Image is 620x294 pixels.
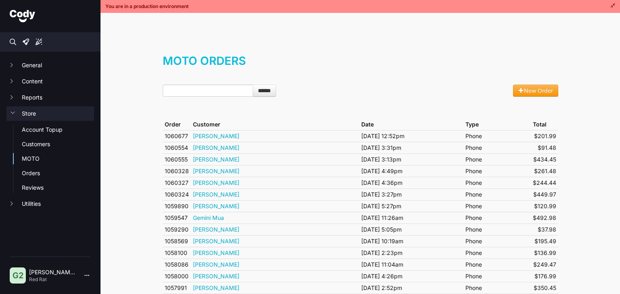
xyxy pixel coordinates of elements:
button: Utilities [6,197,94,211]
td: $249.47 [531,259,558,270]
td: $350.45 [531,282,558,294]
p: Red Rat [29,276,78,283]
td: [DATE] 11:04am [359,259,463,270]
a: Reviews [22,184,94,192]
td: Phone [463,247,531,259]
td: $244.44 [531,177,558,188]
a: [PERSON_NAME] [193,168,239,174]
td: 1060327 [163,177,191,188]
td: $449.97 [531,188,558,200]
td: 1057991 [163,282,191,294]
th: Order [163,119,191,130]
th: Date [359,119,463,130]
td: [DATE] 12:52pm [359,130,463,142]
a: Account Topup [22,126,94,134]
td: [DATE] 3:31pm [359,142,463,153]
a: [PERSON_NAME] [193,191,239,198]
th: Type [463,119,531,130]
td: $136.99 [531,247,558,259]
button: Content [6,74,94,89]
a: [PERSON_NAME] [193,144,239,151]
td: [DATE] 4:49pm [359,165,463,177]
td: Phone [463,235,531,247]
td: [DATE] 11:26am [359,212,463,224]
td: 1058100 [163,247,191,259]
td: $492.98 [531,212,558,224]
p: [PERSON_NAME] | 2604 [29,268,78,276]
td: $261.48 [531,165,558,177]
a: [PERSON_NAME] [193,156,239,163]
button: General [6,58,94,72]
td: [DATE] 5:27pm [359,200,463,212]
td: Phone [463,224,531,235]
td: [DATE] 5:05pm [359,224,463,235]
td: Phone [463,259,531,270]
button: Store [6,106,94,121]
td: 1058086 [163,259,191,270]
a: [PERSON_NAME] [193,179,239,186]
a: [PERSON_NAME] [193,261,239,268]
td: Phone [463,188,531,200]
td: [DATE] 3:27pm [359,188,463,200]
td: 1060324 [163,188,191,200]
td: Phone [463,130,531,142]
td: 1060677 [163,130,191,142]
td: 1059547 [163,212,191,224]
td: 1059890 [163,200,191,212]
td: 1059290 [163,224,191,235]
a: [PERSON_NAME] [193,238,239,244]
td: $195.49 [531,235,558,247]
td: $201.99 [531,130,558,142]
a: [PERSON_NAME] [193,249,239,256]
td: Phone [463,165,531,177]
a: Orders [22,169,94,177]
a: Gemini Mua [193,214,224,221]
button: Reports [6,90,94,105]
a: [PERSON_NAME] [193,273,239,280]
a: [PERSON_NAME] [193,203,239,209]
td: Phone [463,270,531,282]
td: $120.99 [531,200,558,212]
td: [DATE] 2:52pm [359,282,463,294]
td: [DATE] 10:19am [359,235,463,247]
a: [PERSON_NAME] [193,133,239,139]
td: $91.48 [531,142,558,153]
a: Customers [22,140,94,148]
td: Phone [463,142,531,153]
span: You are in a production environment [105,3,189,10]
a: [PERSON_NAME] [193,226,239,233]
td: 1060555 [163,153,191,165]
td: [DATE] 3:13pm [359,153,463,165]
td: 1058000 [163,270,191,282]
td: 1058569 [163,235,191,247]
td: [DATE] 2:23pm [359,247,463,259]
td: [DATE] 4:36pm [359,177,463,188]
td: Phone [463,282,531,294]
th: Customer [191,119,359,130]
td: Phone [463,212,531,224]
td: 1060554 [163,142,191,153]
a: [PERSON_NAME] [193,284,239,291]
td: 1060328 [163,165,191,177]
td: Phone [463,153,531,165]
h1: MOTO Orders [163,53,558,77]
a: MOTO [22,155,94,163]
td: Phone [463,177,531,188]
td: $37.98 [531,224,558,235]
td: $434.45 [531,153,558,165]
a: New Order [513,85,558,97]
th: Total [531,119,558,130]
td: [DATE] 4:26pm [359,270,463,282]
td: $176.99 [531,270,558,282]
td: Phone [463,200,531,212]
